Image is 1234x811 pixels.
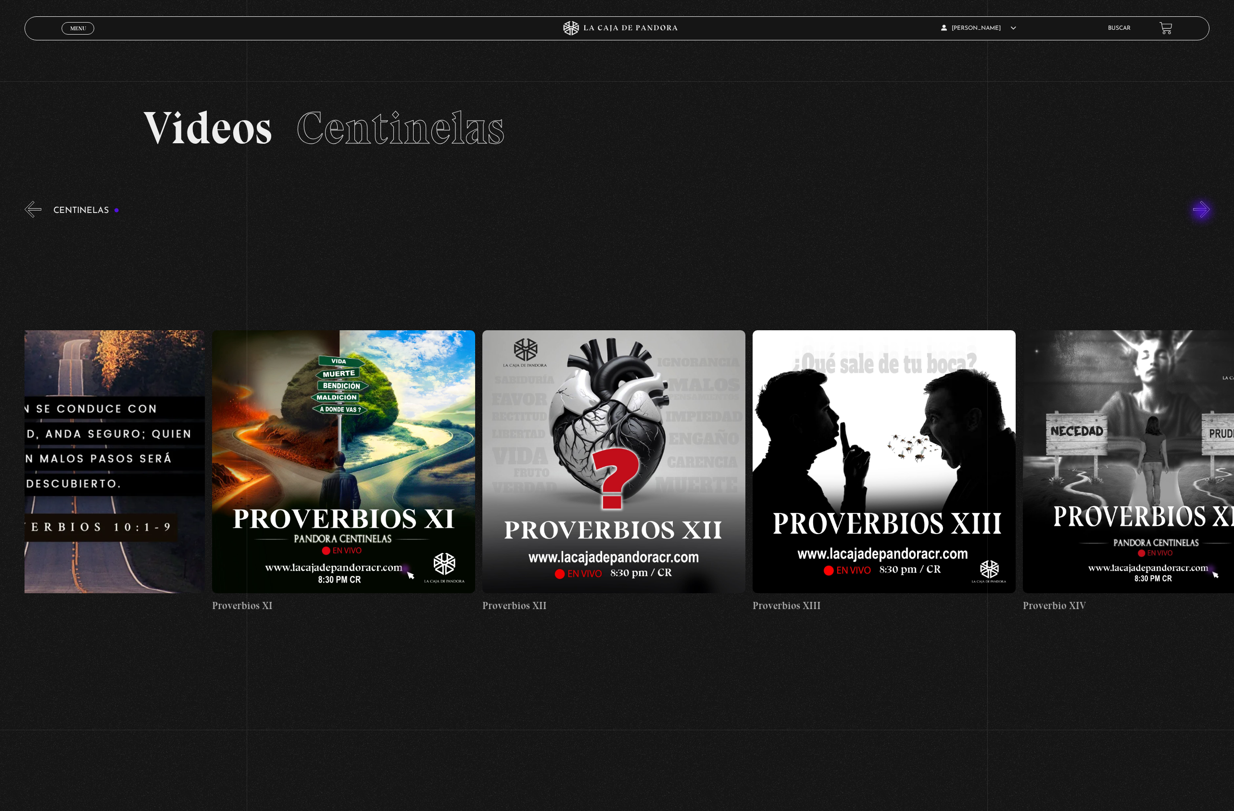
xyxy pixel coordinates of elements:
a: View your shopping cart [1159,22,1172,35]
a: Proverbios XI [212,225,475,719]
span: Cerrar [67,34,89,40]
span: Menu [70,25,86,31]
h4: Proverbios XII [482,598,745,613]
a: Buscar [1108,25,1131,31]
h4: Proverbios XIII [753,598,1016,613]
h4: Proverbios XI [212,598,475,613]
h2: Videos [143,105,1091,151]
span: [PERSON_NAME] [941,25,1016,31]
a: Proverbios XII [482,225,745,719]
span: Centinelas [296,100,504,155]
button: Previous [25,201,41,218]
button: Next [1193,201,1210,218]
a: Proverbios XIII [753,225,1016,719]
h3: Centinelas [53,206,119,215]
